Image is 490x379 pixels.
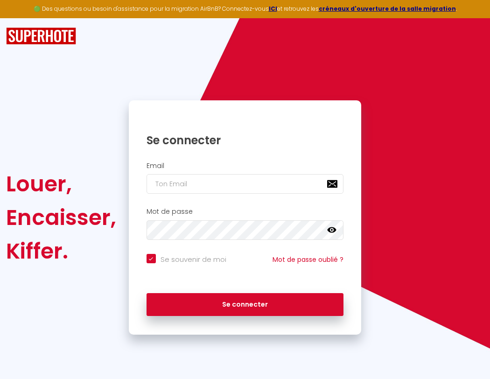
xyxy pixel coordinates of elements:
[147,174,344,194] input: Ton Email
[319,5,456,13] a: créneaux d'ouverture de la salle migration
[147,133,344,147] h1: Se connecter
[6,28,76,45] img: SuperHote logo
[147,162,344,170] h2: Email
[6,167,116,201] div: Louer,
[6,234,116,268] div: Kiffer.
[269,5,277,13] a: ICI
[273,255,343,264] a: Mot de passe oublié ?
[6,201,116,234] div: Encaisser,
[147,208,344,216] h2: Mot de passe
[147,293,344,316] button: Se connecter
